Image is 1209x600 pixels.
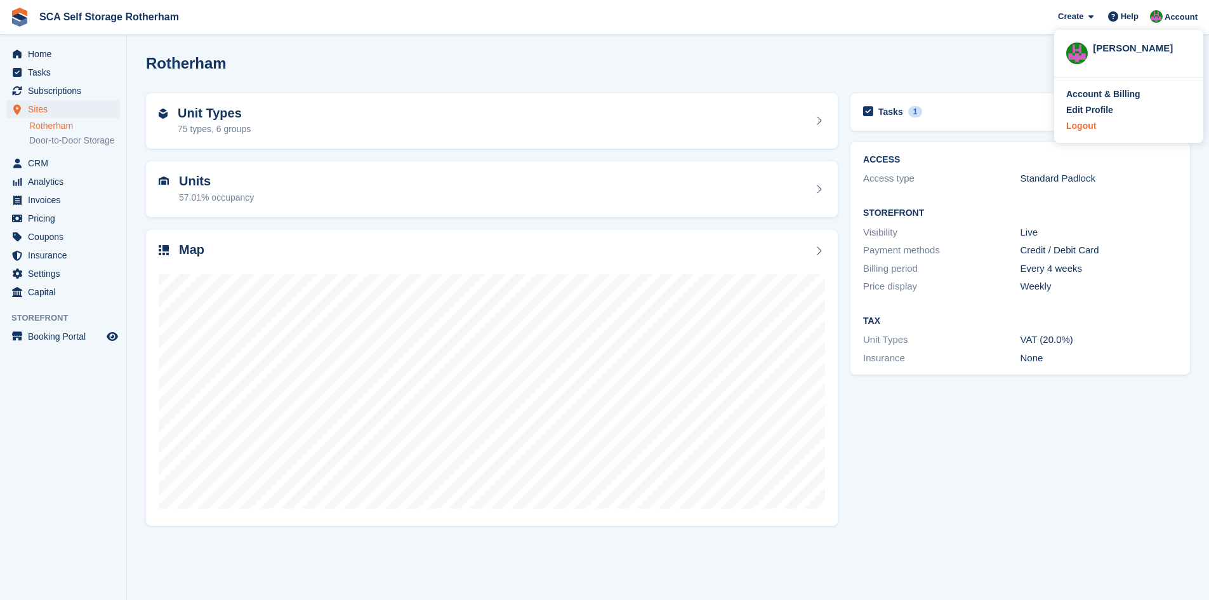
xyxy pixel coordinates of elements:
span: Sites [28,100,104,118]
h2: Map [179,243,204,257]
a: menu [6,265,120,283]
a: Account & Billing [1066,88,1191,101]
span: Capital [28,283,104,301]
span: Coupons [28,228,104,246]
span: Settings [28,265,104,283]
a: Door-to-Door Storage [29,135,120,147]
a: menu [6,154,120,172]
span: Insurance [28,246,104,264]
div: Payment methods [863,243,1020,258]
div: Insurance [863,351,1020,366]
h2: Units [179,174,254,189]
img: Sarah Race [1150,10,1163,23]
div: Logout [1066,119,1096,133]
a: menu [6,173,120,190]
div: 75 types, 6 groups [178,123,251,136]
a: menu [6,246,120,264]
span: Storefront [11,312,126,324]
a: Rotherham [29,120,120,132]
a: Unit Types 75 types, 6 groups [146,93,838,149]
a: SCA Self Storage Rotherham [34,6,184,27]
a: menu [6,210,120,227]
a: menu [6,283,120,301]
div: 57.01% occupancy [179,191,254,204]
span: Analytics [28,173,104,190]
h2: ACCESS [863,155,1177,165]
div: Access type [863,171,1020,186]
div: None [1021,351,1177,366]
h2: Storefront [863,208,1177,218]
img: map-icn-33ee37083ee616e46c38cad1a60f524a97daa1e2b2c8c0bc3eb3415660979fc1.svg [159,245,169,255]
span: Tasks [28,63,104,81]
div: Account & Billing [1066,88,1140,101]
img: unit-type-icn-2b2737a686de81e16bb02015468b77c625bbabd49415b5ef34ead5e3b44a266d.svg [159,109,168,119]
img: stora-icon-8386f47178a22dfd0bd8f6a31ec36ba5ce8667c1dd55bd0f319d3a0aa187defe.svg [10,8,29,27]
span: CRM [28,154,104,172]
a: menu [6,100,120,118]
span: Account [1165,11,1198,23]
div: Every 4 weeks [1021,262,1177,276]
div: Edit Profile [1066,103,1113,117]
a: Logout [1066,119,1191,133]
a: menu [6,63,120,81]
span: Subscriptions [28,82,104,100]
span: Pricing [28,210,104,227]
div: Weekly [1021,279,1177,294]
a: Units 57.01% occupancy [146,161,838,217]
a: menu [6,45,120,63]
span: Home [28,45,104,63]
img: unit-icn-7be61d7bf1b0ce9d3e12c5938cc71ed9869f7b940bace4675aadf7bd6d80202e.svg [159,177,169,185]
a: menu [6,82,120,100]
div: Standard Padlock [1021,171,1177,186]
span: Help [1121,10,1139,23]
div: Price display [863,279,1020,294]
a: menu [6,191,120,209]
a: Map [146,230,838,526]
a: menu [6,328,120,345]
img: Sarah Race [1066,43,1088,64]
div: Live [1021,225,1177,240]
div: [PERSON_NAME] [1093,41,1191,53]
a: Preview store [105,329,120,344]
div: 1 [908,106,923,117]
div: Credit / Debit Card [1021,243,1177,258]
a: menu [6,228,120,246]
span: Invoices [28,191,104,209]
div: Billing period [863,262,1020,276]
div: Unit Types [863,333,1020,347]
h2: Tax [863,316,1177,326]
a: Edit Profile [1066,103,1191,117]
h2: Tasks [878,106,903,117]
div: Visibility [863,225,1020,240]
span: Create [1058,10,1083,23]
span: Booking Portal [28,328,104,345]
h2: Rotherham [146,55,227,72]
h2: Unit Types [178,106,251,121]
div: VAT (20.0%) [1021,333,1177,347]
